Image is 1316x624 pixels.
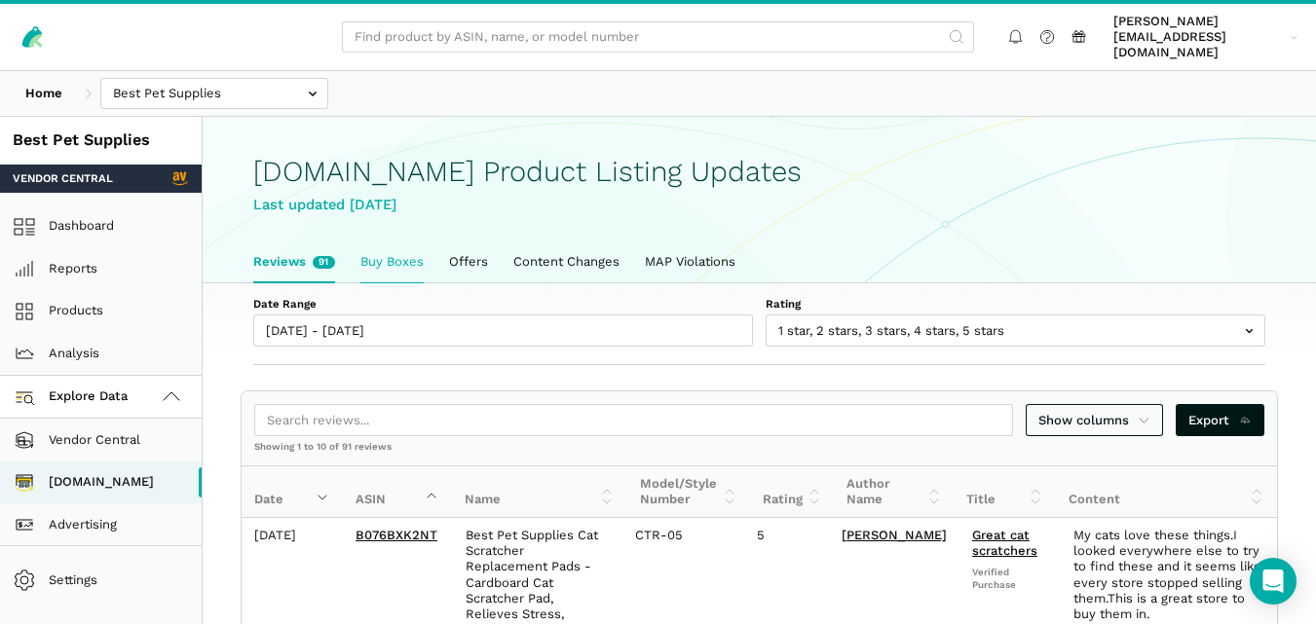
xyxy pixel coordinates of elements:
[750,466,835,518] th: Rating: activate to sort column ascending
[766,296,1265,312] label: Rating
[13,78,75,110] a: Home
[348,241,436,282] a: Buy Boxes
[13,129,189,152] div: Best Pet Supplies
[1188,411,1252,430] span: Export
[632,241,748,282] a: MAP Violations
[100,78,328,110] input: Best Pet Supplies
[241,241,348,282] a: Reviews91
[253,296,753,312] label: Date Range
[1176,404,1264,436] a: Export
[254,404,1013,436] input: Search reviews...
[834,466,954,518] th: Author Name: activate to sort column ascending
[766,314,1265,347] input: 1 star, 2 stars, 3 stars, 4 stars, 5 stars
[242,440,1277,465] div: Showing 1 to 10 of 91 reviews
[253,194,1265,216] div: Last updated [DATE]
[342,21,974,54] input: Find product by ASIN, name, or model number
[1026,404,1164,436] a: Show columns
[627,466,750,518] th: Model/Style Number: activate to sort column ascending
[501,241,632,282] a: Content Changes
[1113,14,1284,61] span: [PERSON_NAME][EMAIL_ADDRESS][DOMAIN_NAME]
[242,466,343,518] th: Date: activate to sort column ascending
[1250,558,1297,605] div: Open Intercom Messenger
[1073,528,1264,623] div: My cats love these things.I looked everywhere else to try to find these and it seems like every s...
[313,256,335,269] span: New reviews in the last week
[253,156,1265,188] h1: [DOMAIN_NAME] Product Listing Updates
[436,241,501,282] a: Offers
[1056,466,1277,518] th: Content: activate to sort column ascending
[19,385,129,409] span: Explore Data
[452,466,627,518] th: Name: activate to sort column ascending
[954,466,1056,518] th: Title: activate to sort column ascending
[343,466,452,518] th: ASIN: activate to sort column ascending
[972,566,1048,591] span: Verified Purchase
[842,528,947,542] a: [PERSON_NAME]
[13,170,113,186] span: Vendor Central
[972,528,1037,558] a: Great cat scratchers
[1108,11,1304,64] a: [PERSON_NAME][EMAIL_ADDRESS][DOMAIN_NAME]
[356,528,437,542] a: B076BXK2NT
[1038,411,1151,430] span: Show columns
